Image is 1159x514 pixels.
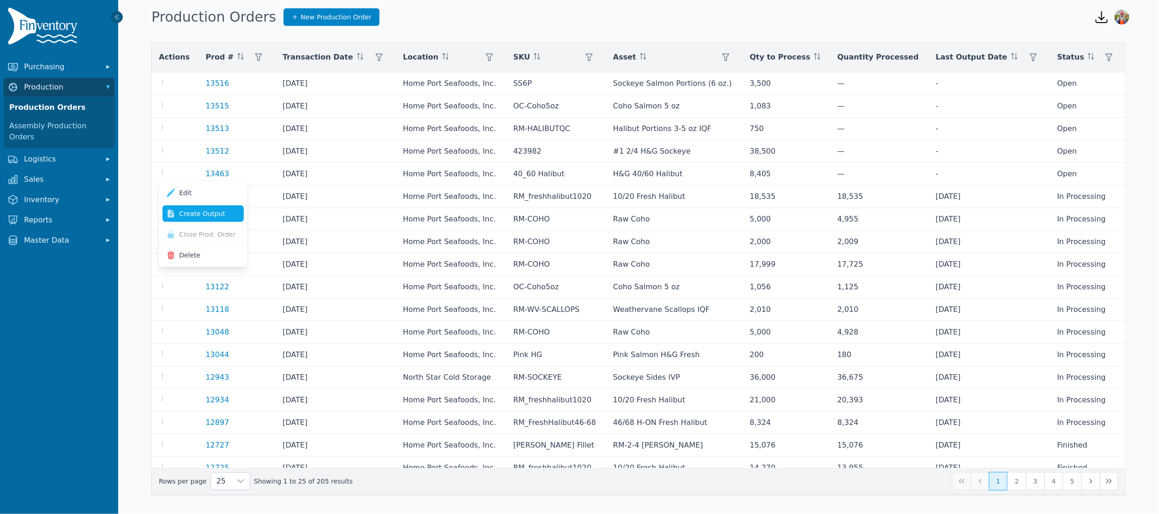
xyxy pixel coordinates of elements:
td: [DATE] [929,321,1050,344]
td: 5,000 [742,321,830,344]
td: 8,405 [742,163,830,185]
td: — [830,95,929,118]
td: 14,270 [742,457,830,479]
a: 13512 [205,147,229,155]
td: - [929,163,1050,185]
td: [DATE] [275,95,396,118]
td: Home Port Seafoods, Inc. [396,140,506,163]
td: In Processing [1050,412,1126,434]
td: 18,535 [742,185,830,208]
td: 4,955 [830,208,929,231]
td: RM-COHO [506,253,606,276]
td: 38,500 [742,140,830,163]
td: - [929,72,1050,95]
td: [DATE] [275,366,396,389]
td: In Processing [1050,366,1126,389]
td: Raw Coho [606,208,742,231]
button: Reports [4,211,115,229]
td: Home Port Seafoods, Inc. [396,276,506,299]
a: 13463 [205,169,229,178]
td: 21,000 [742,389,830,412]
span: Qty to Process [750,52,810,63]
td: [DATE] [929,344,1050,366]
td: RM-COHO [506,231,606,253]
button: Purchasing [4,58,115,76]
td: RM-2-4 [PERSON_NAME] [606,434,742,457]
td: RM-COHO [506,208,606,231]
td: RM-HALIBUTQC [506,118,606,140]
td: [DATE] [275,344,396,366]
td: RM_freshhalibut1020 [506,457,606,479]
td: OC-Coho5oz [506,95,606,118]
td: Open [1050,140,1126,163]
td: [DATE] [929,185,1050,208]
button: Sales [4,170,115,189]
td: 1,083 [742,95,830,118]
td: 200 [742,344,830,366]
td: 17,999 [742,253,830,276]
button: Master Data [4,231,115,250]
td: Halibut Portions 3-5 oz IQF [606,118,742,140]
td: In Processing [1050,276,1126,299]
td: 13,955 [830,457,929,479]
span: Status [1057,52,1085,63]
span: Location [403,52,439,63]
button: Page 4 [1044,472,1063,490]
td: [DATE] [275,72,396,95]
td: RM-COHO [506,321,606,344]
td: 15,076 [742,434,830,457]
td: [DATE] [275,457,396,479]
button: Page 5 [1063,472,1081,490]
img: Finventory [7,7,81,48]
span: Actions [159,52,190,63]
span: Sales [24,174,98,185]
td: Home Port Seafoods, Inc. [396,253,506,276]
td: 2,009 [830,231,929,253]
td: [DATE] [929,457,1050,479]
td: [DATE] [275,253,396,276]
td: Home Port Seafoods, Inc. [396,299,506,321]
td: Coho Salmon 5 oz [606,95,742,118]
td: 10/20 Fresh Halibut [606,457,742,479]
td: Home Port Seafoods, Inc. [396,389,506,412]
td: RM_freshhalibut1020 [506,185,606,208]
td: 17,725 [830,253,929,276]
td: Pink HG [506,344,606,366]
td: [DATE] [929,231,1050,253]
td: In Processing [1050,253,1126,276]
td: - [929,95,1050,118]
a: New Production Order [284,8,380,26]
td: [DATE] [929,366,1050,389]
td: In Processing [1050,344,1126,366]
td: Raw Coho [606,231,742,253]
td: - [929,118,1050,140]
td: RM_FreshHalibut46-68 [506,412,606,434]
span: New Production Order [301,12,372,22]
td: 8,324 [830,412,929,434]
td: Raw Coho [606,321,742,344]
td: 3,500 [742,72,830,95]
td: Home Port Seafoods, Inc. [396,163,506,185]
td: 2,010 [830,299,929,321]
td: 1,125 [830,276,929,299]
td: Home Port Seafoods, Inc. [396,208,506,231]
button: Last Page [1100,472,1118,490]
span: Logistics [24,154,98,165]
td: 40_60 Halibut [506,163,606,185]
td: Weathervane Scallops IQF [606,299,742,321]
td: RM-WV-SCALLOPS [506,299,606,321]
button: Page 3 [1026,472,1044,490]
a: 12943 [205,373,229,382]
td: Home Port Seafoods, Inc. [396,434,506,457]
a: 13516 [205,79,229,88]
td: — [830,163,929,185]
td: [DATE] [275,434,396,457]
td: Home Port Seafoods, Inc. [396,321,506,344]
td: Open [1050,118,1126,140]
button: Inventory [4,191,115,209]
td: [DATE] [275,208,396,231]
td: [DATE] [275,163,396,185]
button: Page 1 [989,472,1008,490]
td: 8,324 [742,412,830,434]
td: Home Port Seafoods, Inc. [396,344,506,366]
